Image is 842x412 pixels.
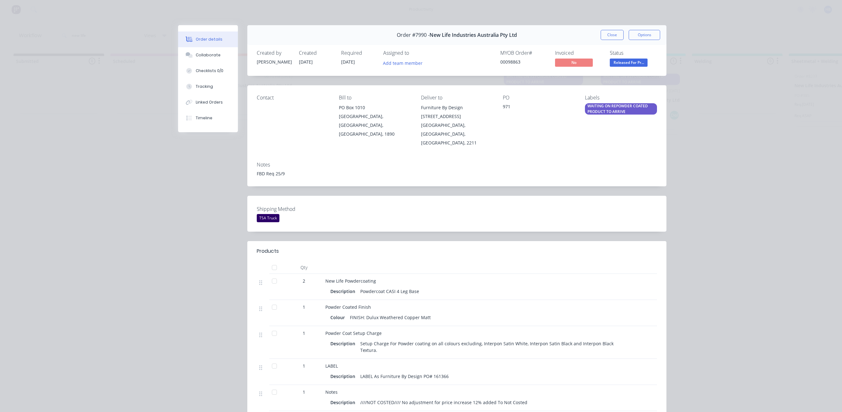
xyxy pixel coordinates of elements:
[629,30,660,40] button: Options
[325,363,338,369] span: LABEL
[257,205,335,213] label: Shipping Method
[341,59,355,65] span: [DATE]
[421,103,493,147] div: Furniture By Design [STREET_ADDRESS][GEOGRAPHIC_DATA], [GEOGRAPHIC_DATA], [GEOGRAPHIC_DATA], 2211
[196,84,213,89] div: Tracking
[555,50,602,56] div: Invoiced
[325,304,371,310] span: Powder Coated Finish
[397,32,429,38] span: Order #7990 -
[257,50,291,56] div: Created by
[303,363,305,369] span: 1
[303,389,305,395] span: 1
[303,278,305,284] span: 2
[257,162,657,168] div: Notes
[257,214,279,222] div: TSA Truck
[196,115,212,121] div: Timeline
[303,330,305,336] span: 1
[421,95,493,101] div: Deliver to
[303,304,305,310] span: 1
[500,59,547,65] div: 00098863
[610,50,657,56] div: Status
[257,95,329,101] div: Contact
[299,59,313,65] span: [DATE]
[500,50,547,56] div: MYOB Order #
[178,31,238,47] button: Order details
[585,103,657,115] div: WAITING ON REPOWDER COATED PRODUCT TO ARRIVE
[257,170,657,177] div: FBD Req 25/9
[178,110,238,126] button: Timeline
[178,94,238,110] button: Linked Orders
[196,37,222,42] div: Order details
[358,398,530,407] div: ////NOT COSTED//// No adjustment for price increase 12% added To Not Costed
[257,247,279,255] div: Products
[339,103,411,138] div: PO Box 1010[GEOGRAPHIC_DATA], [GEOGRAPHIC_DATA], [GEOGRAPHIC_DATA], 1890
[339,95,411,101] div: Bill to
[358,287,422,296] div: Powdercoat CASI 4 Leg Base
[380,59,426,67] button: Add team member
[285,261,323,274] div: Qty
[178,47,238,63] button: Collaborate
[178,79,238,94] button: Tracking
[610,59,648,66] span: Released For Pr...
[325,330,382,336] span: Powder Coat Setup Charge
[325,278,376,284] span: New Life Powdercoating
[421,121,493,147] div: [GEOGRAPHIC_DATA], [GEOGRAPHIC_DATA], [GEOGRAPHIC_DATA], 2211
[330,287,358,296] div: Description
[421,103,493,121] div: Furniture By Design [STREET_ADDRESS]
[196,52,221,58] div: Collaborate
[429,32,517,38] span: New Life Industries Australia Pty Ltd
[358,339,630,355] div: Setup Charge For Powder coating on all colours excluding, Interpon Satin White, Interpon Satin Bl...
[339,112,411,138] div: [GEOGRAPHIC_DATA], [GEOGRAPHIC_DATA], [GEOGRAPHIC_DATA], 1890
[257,59,291,65] div: [PERSON_NAME]
[383,59,426,67] button: Add team member
[555,59,593,66] span: No
[330,339,358,348] div: Description
[341,50,376,56] div: Required
[601,30,624,40] button: Close
[503,95,575,101] div: PO
[610,59,648,68] button: Released For Pr...
[503,103,575,112] div: 971
[339,103,411,112] div: PO Box 1010
[178,63,238,79] button: Checklists 0/0
[585,95,657,101] div: Labels
[330,398,358,407] div: Description
[347,313,433,322] div: FINISH: Dulux Weathered Copper Matt
[358,372,451,381] div: LABEL As Furniture By Design PO# 161366
[330,372,358,381] div: Description
[196,68,223,74] div: Checklists 0/0
[383,50,446,56] div: Assigned to
[325,389,338,395] span: Notes
[330,313,347,322] div: Colour
[196,99,223,105] div: Linked Orders
[299,50,334,56] div: Created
